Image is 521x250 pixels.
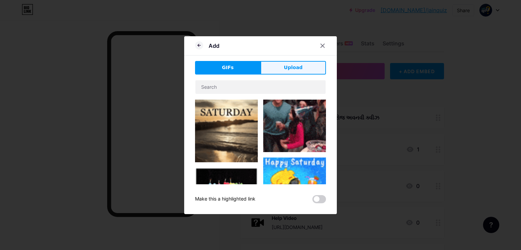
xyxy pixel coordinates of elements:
button: GIFs [195,61,260,75]
div: Add [209,42,219,50]
button: Upload [260,61,326,75]
img: Gihpy [263,100,326,152]
span: GIFs [222,64,234,71]
div: Make this a highlighted link [195,195,255,203]
img: Gihpy [263,158,326,220]
span: Upload [284,64,303,71]
img: Gihpy [195,168,258,213]
img: Gihpy [195,100,258,162]
input: Search [195,80,326,94]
